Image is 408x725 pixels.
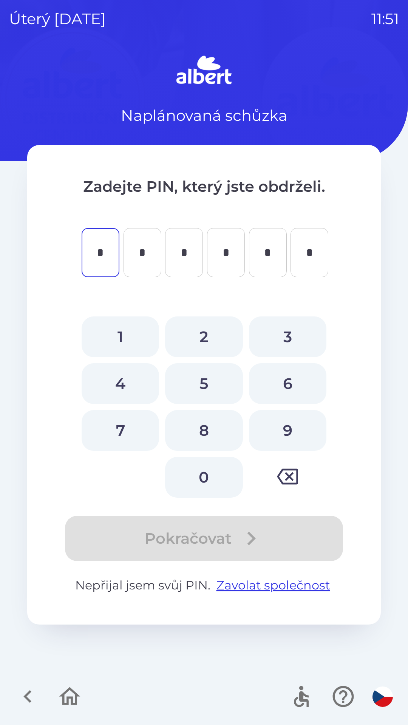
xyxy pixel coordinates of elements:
[82,410,159,451] button: 7
[82,316,159,357] button: 1
[9,8,106,30] p: úterý [DATE]
[165,363,243,404] button: 5
[249,410,326,451] button: 9
[57,175,351,198] p: Zadejte PIN, který jste obdrželi.
[82,363,159,404] button: 4
[249,316,326,357] button: 3
[213,576,333,594] button: Zavolat společnost
[121,104,287,127] p: Naplánovaná schůzka
[165,457,243,498] button: 0
[165,316,243,357] button: 2
[249,363,326,404] button: 6
[27,53,381,89] img: Logo
[57,576,351,594] p: Nepřijal jsem svůj PIN.
[372,686,393,707] img: cs flag
[371,8,399,30] p: 11:51
[165,410,243,451] button: 8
